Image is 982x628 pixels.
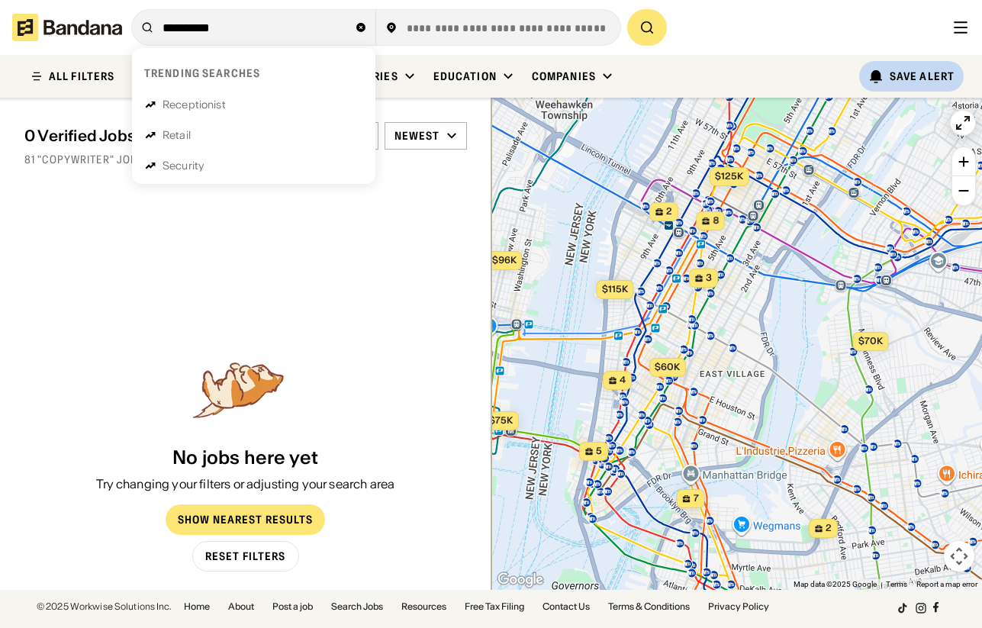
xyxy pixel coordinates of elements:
[465,602,524,611] a: Free Tax Filing
[37,602,172,611] div: © 2025 Workwise Solutions Inc.
[433,69,497,83] div: Education
[715,170,743,182] span: $125k
[24,153,467,166] div: 81 "copywriter" jobs on [DOMAIN_NAME]
[826,522,832,535] span: 2
[184,602,210,611] a: Home
[489,414,513,426] span: $75k
[96,475,394,492] div: Try changing your filters or adjusting your search area
[49,71,114,82] div: ALL FILTERS
[713,214,719,227] span: 8
[163,130,191,140] div: Retail
[666,205,672,218] span: 2
[205,551,286,562] div: Reset Filters
[163,160,204,171] div: Security
[620,374,626,387] span: 4
[532,69,596,83] div: Companies
[24,176,467,355] div: grid
[694,492,699,505] span: 7
[172,447,319,469] div: No jobs here yet
[944,541,974,572] button: Map camera controls
[916,580,977,588] a: Report a map error
[890,69,955,83] div: Save Alert
[163,99,226,110] div: Receptionist
[495,570,546,590] a: Open this area in Google Maps (opens a new window)
[608,602,690,611] a: Terms & Conditions
[495,570,546,590] img: Google
[178,514,313,525] div: Show Nearest Results
[794,580,877,588] span: Map data ©2025 Google
[492,254,517,266] span: $96k
[886,580,907,588] a: Terms (opens in new tab)
[24,127,274,145] div: 0 Verified Jobs
[144,66,260,80] div: Trending searches
[401,602,446,611] a: Resources
[272,602,313,611] a: Post a job
[543,602,590,611] a: Contact Us
[602,283,628,295] span: $115k
[331,602,383,611] a: Search Jobs
[596,445,602,458] span: 5
[12,14,122,41] img: Bandana logotype
[228,602,254,611] a: About
[655,361,680,372] span: $60k
[858,335,883,346] span: $70k
[394,129,440,143] div: Newest
[708,602,769,611] a: Privacy Policy
[706,272,712,285] span: 3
